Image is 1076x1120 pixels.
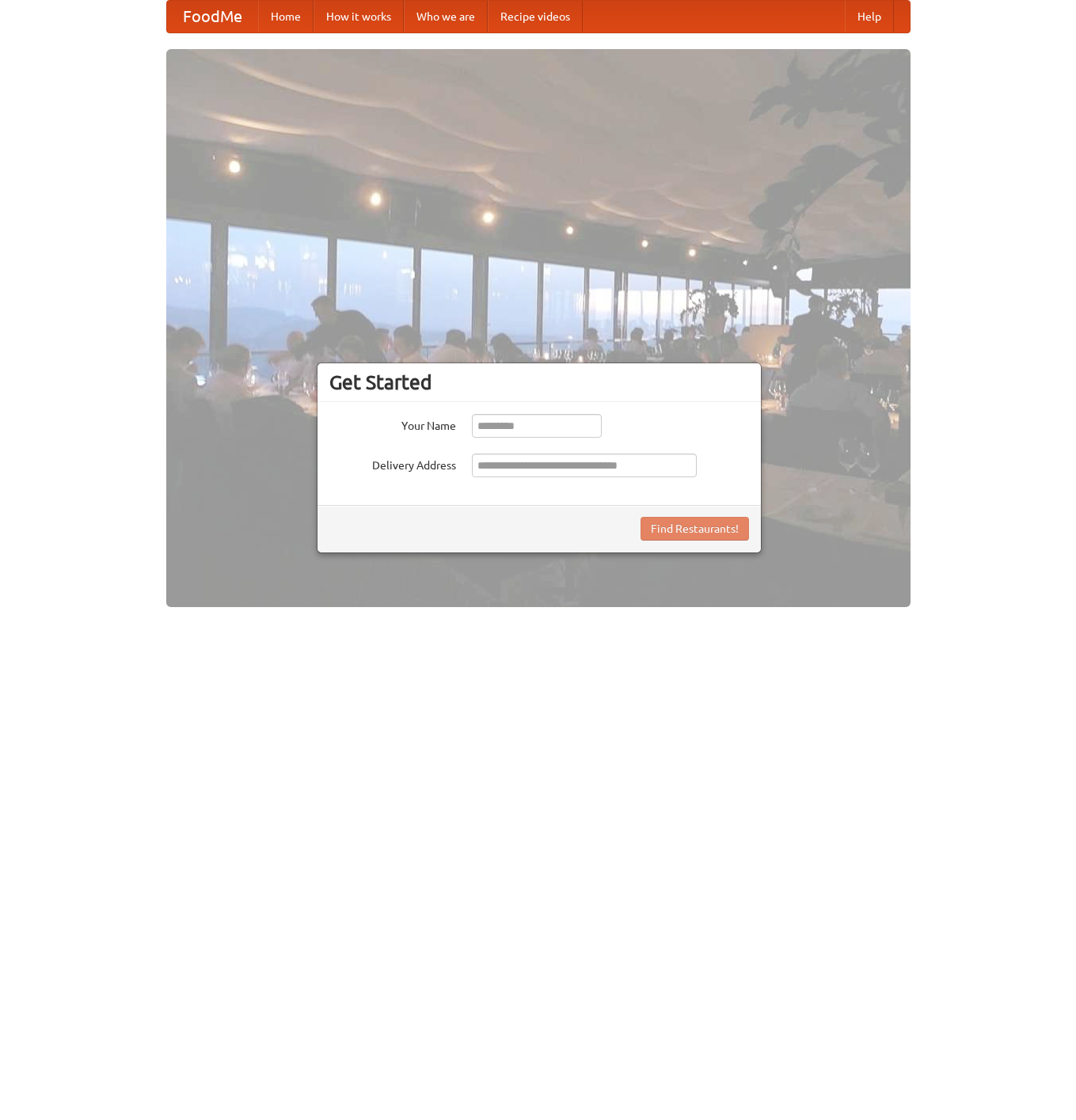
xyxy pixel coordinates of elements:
[488,1,583,32] a: Recipe videos
[329,414,456,434] label: Your Name
[845,1,894,32] a: Help
[258,1,314,32] a: Home
[641,517,749,541] button: Find Restaurants!
[329,370,749,394] h3: Get Started
[167,1,258,32] a: FoodMe
[314,1,404,32] a: How it works
[404,1,488,32] a: Who we are
[329,454,456,473] label: Delivery Address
